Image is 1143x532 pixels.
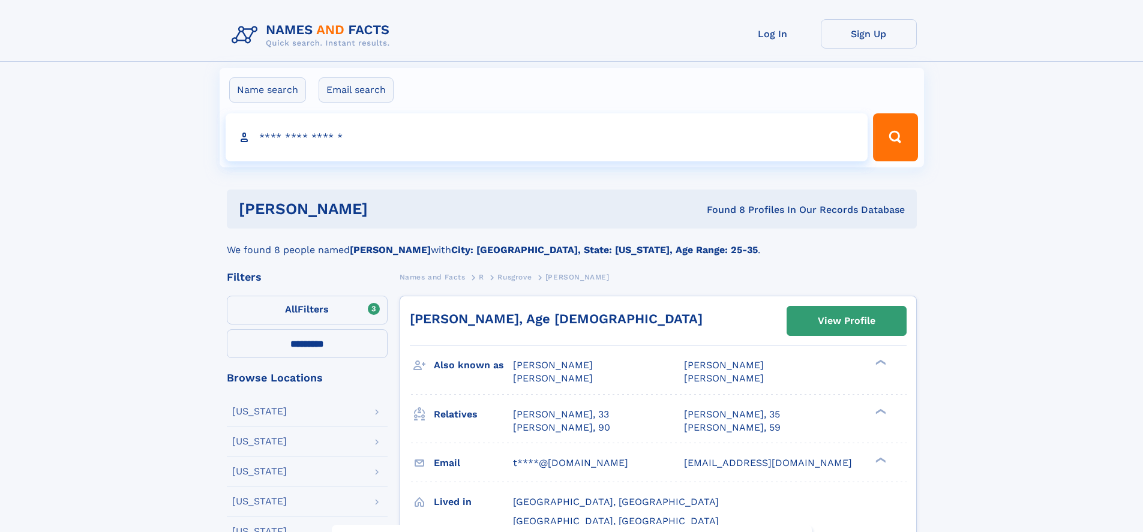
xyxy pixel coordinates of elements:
[513,408,609,421] a: [PERSON_NAME], 33
[232,437,287,446] div: [US_STATE]
[818,307,875,335] div: View Profile
[434,404,513,425] h3: Relatives
[479,269,484,284] a: R
[725,19,821,49] a: Log In
[872,359,887,366] div: ❯
[872,407,887,415] div: ❯
[434,453,513,473] h3: Email
[227,19,400,52] img: Logo Names and Facts
[787,306,906,335] a: View Profile
[434,355,513,375] h3: Also known as
[545,273,610,281] span: [PERSON_NAME]
[285,303,298,315] span: All
[226,113,868,161] input: search input
[497,269,532,284] a: Rusgrove
[232,497,287,506] div: [US_STATE]
[821,19,917,49] a: Sign Up
[227,272,388,282] div: Filters
[513,359,593,371] span: [PERSON_NAME]
[684,421,781,434] a: [PERSON_NAME], 59
[537,203,905,217] div: Found 8 Profiles In Our Records Database
[434,492,513,512] h3: Lived in
[479,273,484,281] span: R
[410,311,703,326] a: [PERSON_NAME], Age [DEMOGRAPHIC_DATA]
[227,229,917,257] div: We found 8 people named with .
[513,421,610,434] a: [PERSON_NAME], 90
[232,407,287,416] div: [US_STATE]
[872,456,887,464] div: ❯
[513,515,719,527] span: [GEOGRAPHIC_DATA], [GEOGRAPHIC_DATA]
[227,296,388,324] label: Filters
[227,372,388,383] div: Browse Locations
[400,269,466,284] a: Names and Facts
[684,457,852,468] span: [EMAIL_ADDRESS][DOMAIN_NAME]
[513,496,719,507] span: [GEOGRAPHIC_DATA], [GEOGRAPHIC_DATA]
[229,77,306,103] label: Name search
[239,202,538,217] h1: [PERSON_NAME]
[684,408,780,421] a: [PERSON_NAME], 35
[684,372,764,384] span: [PERSON_NAME]
[232,467,287,476] div: [US_STATE]
[873,113,917,161] button: Search Button
[319,77,394,103] label: Email search
[513,372,593,384] span: [PERSON_NAME]
[451,244,758,256] b: City: [GEOGRAPHIC_DATA], State: [US_STATE], Age Range: 25-35
[684,359,764,371] span: [PERSON_NAME]
[350,244,431,256] b: [PERSON_NAME]
[497,273,532,281] span: Rusgrove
